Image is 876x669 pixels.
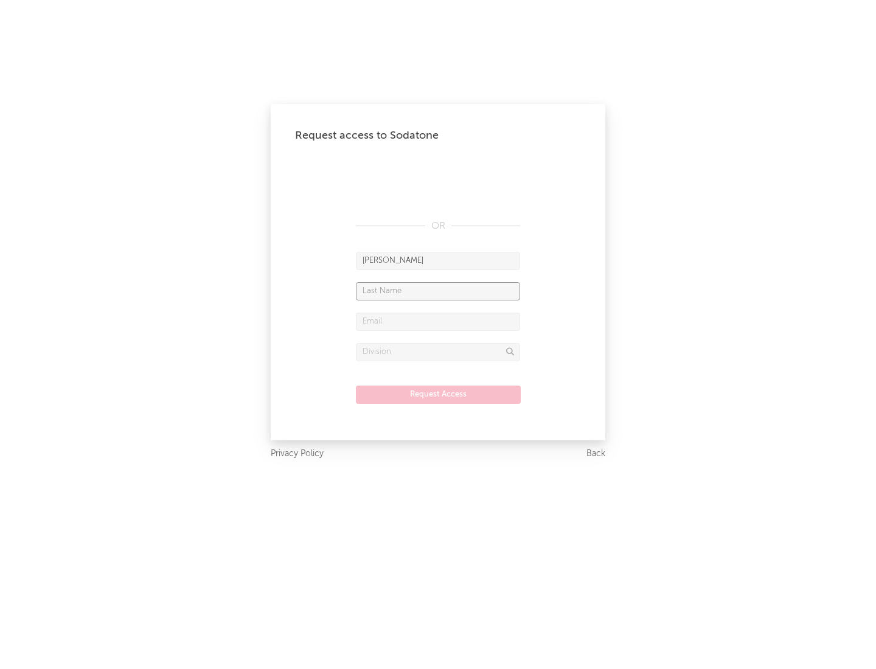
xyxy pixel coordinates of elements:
button: Request Access [356,386,521,404]
div: Request access to Sodatone [295,128,581,143]
div: OR [356,219,520,234]
a: Back [586,446,605,462]
input: Email [356,313,520,331]
input: Last Name [356,282,520,300]
input: First Name [356,252,520,270]
input: Division [356,343,520,361]
a: Privacy Policy [271,446,324,462]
